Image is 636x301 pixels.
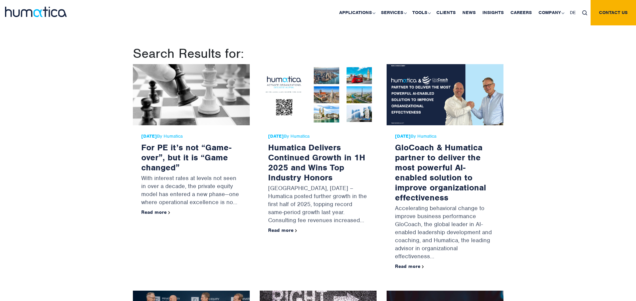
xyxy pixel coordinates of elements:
[268,133,284,139] strong: [DATE]
[582,10,587,15] img: search_icon
[268,134,368,139] span: By Humatica
[422,265,424,268] img: arrowicon
[141,142,231,173] a: For PE it’s not “Game-over”, but it is “Game changed”
[395,133,411,139] strong: [DATE]
[141,134,241,139] span: By Humatica
[133,45,503,61] h1: Search Results for:
[295,229,297,232] img: arrowicon
[395,142,486,203] a: GloCoach & Humatica partner to deliver the most powerful AI-enabled solution to improve organizat...
[268,142,365,183] a: Humatica Delivers Continued Growth in 1H 2025 and Wins Top Industry Honors
[395,202,495,264] p: Accelerating behavioral change to improve business performance GloCoach, the global leader in AI-...
[387,64,503,125] img: GloCoach & Humatica partner to deliver the most powerful AI-enabled solution to improve organizat...
[168,211,170,214] img: arrowicon
[268,227,297,233] a: Read more
[141,209,170,215] a: Read more
[268,182,368,228] p: [GEOGRAPHIC_DATA], [DATE] – Humatica posted further growth in the first half of 2025, topping rec...
[133,64,250,125] img: For PE it’s not “Game-over”, but it is “Game changed”
[395,263,424,269] a: Read more
[141,133,157,139] strong: [DATE]
[141,172,241,209] p: With interest rates at levels not seen in over a decade, the private equity model has entered a n...
[5,7,67,17] img: logo
[570,10,576,15] span: DE
[260,64,377,125] img: Humatica Delivers Continued Growth in 1H 2025 and Wins Top Industry Honors
[395,134,495,139] span: By Humatica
